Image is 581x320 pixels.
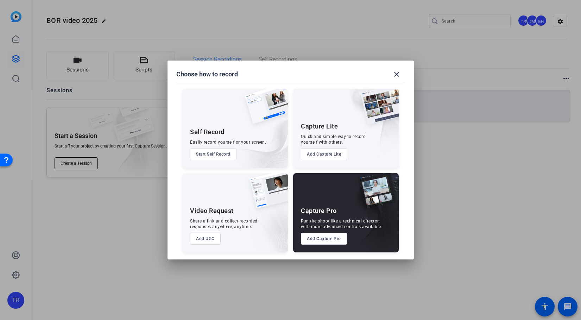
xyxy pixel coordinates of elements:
img: capture-pro.png [352,173,399,216]
button: Add Capture Pro [301,233,347,245]
button: Start Self Record [190,148,236,160]
div: Easily record yourself or your screen. [190,139,266,145]
img: capture-lite.png [355,89,399,132]
img: embarkstudio-capture-lite.png [336,89,399,159]
div: Run the shoot like a technical director, with more advanced controls available. [301,218,382,230]
button: Add Capture Lite [301,148,347,160]
div: Share a link and collect recorded responses anywhere, anytime. [190,218,258,230]
h1: Choose how to record [176,70,238,79]
img: self-record.png [239,89,288,131]
div: Self Record [190,128,225,136]
div: Video Request [190,207,234,215]
button: Add UGC [190,233,221,245]
img: embarkstudio-ugc-content.png [247,195,288,252]
img: ugc-content.png [244,173,288,216]
img: embarkstudio-self-record.png [227,104,288,168]
mat-icon: close [392,70,401,79]
div: Capture Lite [301,122,338,131]
img: embarkstudio-capture-pro.png [347,182,399,252]
div: Capture Pro [301,207,337,215]
div: Quick and simple way to record yourself with others. [301,134,366,145]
